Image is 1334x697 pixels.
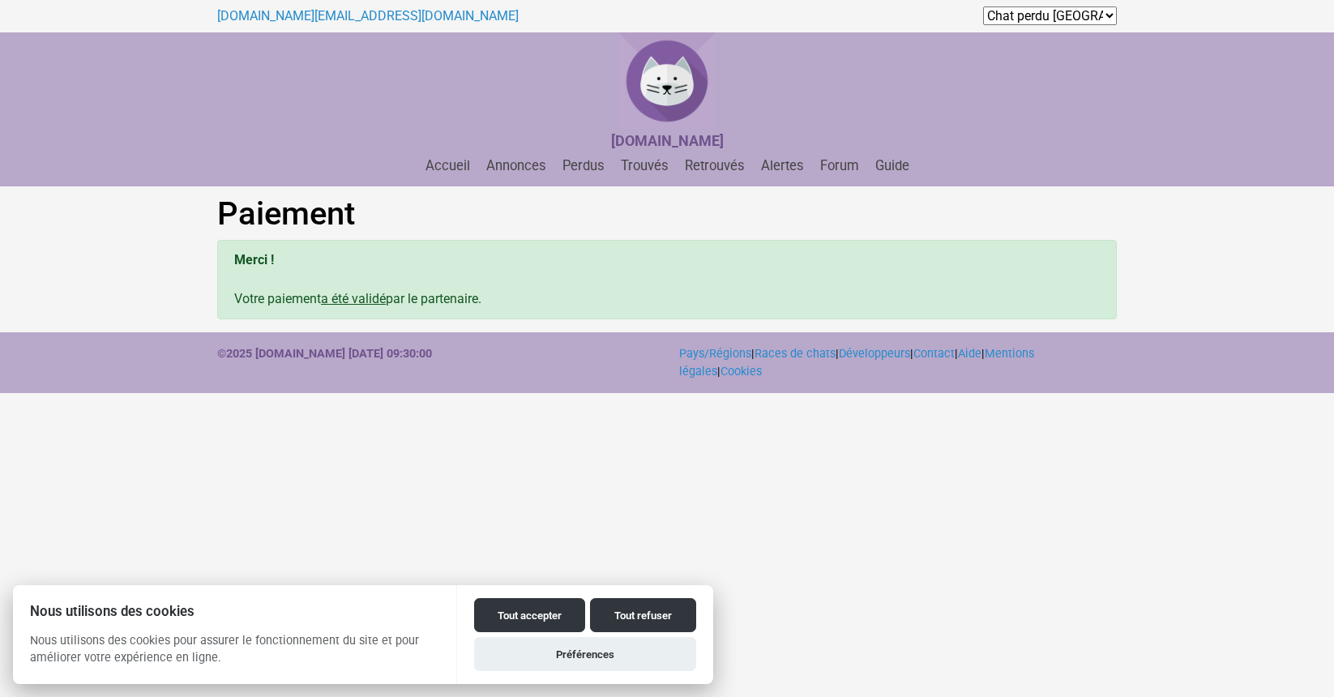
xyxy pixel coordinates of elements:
[679,347,1034,378] a: Mentions légales
[13,632,456,679] p: Nous utilisons des cookies pour assurer le fonctionnement du site et pour améliorer votre expérie...
[474,637,696,671] button: Préférences
[556,158,611,173] a: Perdus
[217,347,432,361] strong: ©2025 [DOMAIN_NAME] [DATE] 09:30:00
[869,158,916,173] a: Guide
[419,158,477,173] a: Accueil
[720,365,762,378] a: Cookies
[755,347,836,361] a: Races de chats
[480,158,553,173] a: Annonces
[679,347,751,361] a: Pays/Régions
[913,347,955,361] a: Contact
[13,604,456,619] h2: Nous utilisons des cookies
[839,347,910,361] a: Développeurs
[618,32,716,130] img: Chat Perdu France
[217,8,519,24] a: [DOMAIN_NAME][EMAIL_ADDRESS][DOMAIN_NAME]
[234,252,274,267] b: Merci !
[614,158,675,173] a: Trouvés
[474,598,585,632] button: Tout accepter
[755,158,810,173] a: Alertes
[667,345,1129,380] div: | | | | | |
[678,158,751,173] a: Retrouvés
[611,134,724,149] a: [DOMAIN_NAME]
[217,195,1117,233] h1: Paiement
[958,347,981,361] a: Aide
[217,240,1117,319] div: Votre paiement par le partenaire.
[814,158,866,173] a: Forum
[321,291,386,306] u: a été validé
[590,598,696,632] button: Tout refuser
[611,132,724,149] strong: [DOMAIN_NAME]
